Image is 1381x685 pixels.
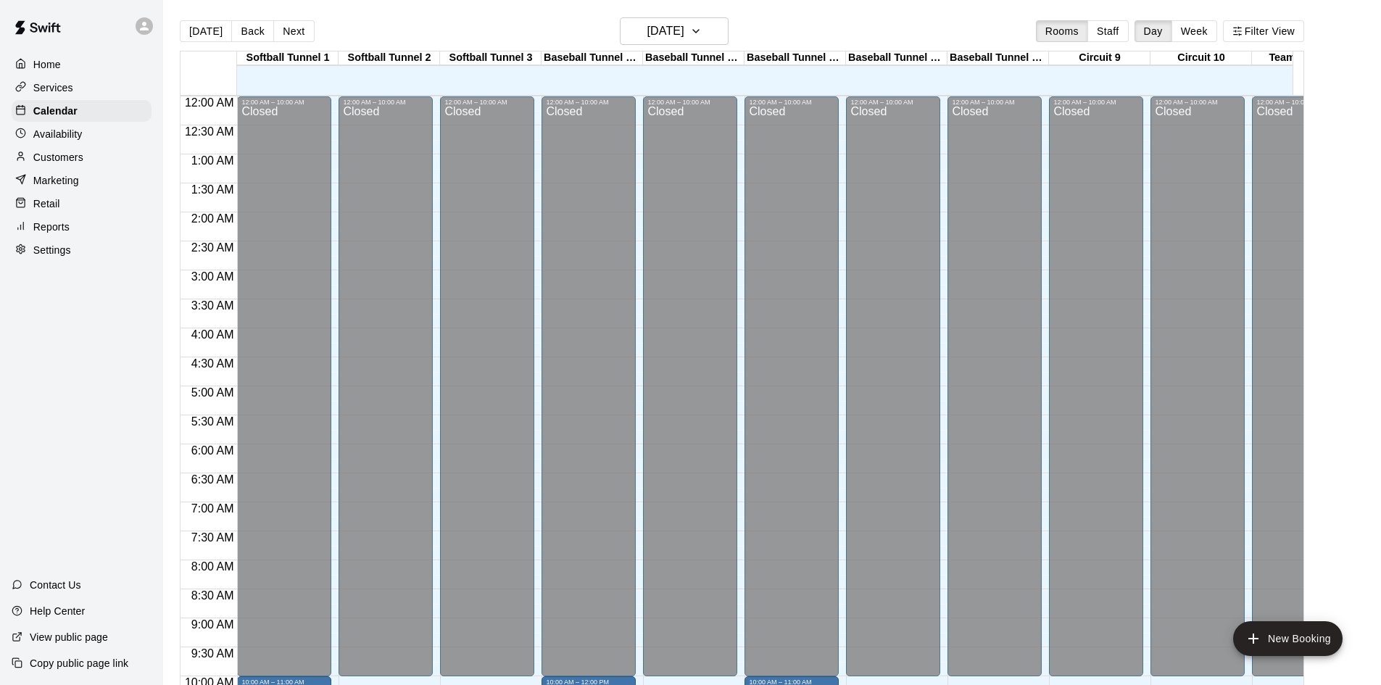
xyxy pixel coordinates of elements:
[12,146,152,168] a: Customers
[1223,20,1304,42] button: Filter View
[444,99,530,106] div: 12:00 AM – 10:00 AM
[1256,106,1342,681] div: Closed
[1087,20,1129,42] button: Staff
[1155,99,1240,106] div: 12:00 AM – 10:00 AM
[647,99,733,106] div: 12:00 AM – 10:00 AM
[1155,106,1240,681] div: Closed
[1053,99,1139,106] div: 12:00 AM – 10:00 AM
[850,99,936,106] div: 12:00 AM – 10:00 AM
[1049,51,1150,65] div: Circuit 9
[30,630,108,644] p: View public page
[33,104,78,118] p: Calendar
[542,51,643,65] div: Baseball Tunnel 4 (Machine)
[546,106,631,681] div: Closed
[33,80,73,95] p: Services
[647,106,733,681] div: Closed
[188,270,238,283] span: 3:00 AM
[188,154,238,167] span: 1:00 AM
[846,96,940,676] div: 12:00 AM – 10:00 AM: Closed
[273,20,314,42] button: Next
[643,96,737,676] div: 12:00 AM – 10:00 AM: Closed
[12,123,152,145] div: Availability
[12,100,152,122] a: Calendar
[647,21,684,41] h6: [DATE]
[33,243,71,257] p: Settings
[749,106,834,681] div: Closed
[339,96,433,676] div: 12:00 AM – 10:00 AM: Closed
[188,444,238,457] span: 6:00 AM
[12,77,152,99] a: Services
[188,473,238,486] span: 6:30 AM
[1053,106,1139,681] div: Closed
[12,239,152,261] a: Settings
[188,328,238,341] span: 4:00 AM
[33,57,61,72] p: Home
[1252,96,1346,676] div: 12:00 AM – 10:00 AM: Closed
[241,99,327,106] div: 12:00 AM – 10:00 AM
[12,193,152,215] a: Retail
[952,106,1037,681] div: Closed
[188,299,238,312] span: 3:30 AM
[188,183,238,196] span: 1:30 AM
[188,589,238,602] span: 8:30 AM
[188,241,238,254] span: 2:30 AM
[444,106,530,681] div: Closed
[188,386,238,399] span: 5:00 AM
[1135,20,1172,42] button: Day
[542,96,636,676] div: 12:00 AM – 10:00 AM: Closed
[1036,20,1088,42] button: Rooms
[1150,51,1252,65] div: Circuit 10
[181,125,238,138] span: 12:30 AM
[440,96,534,676] div: 12:00 AM – 10:00 AM: Closed
[30,656,128,671] p: Copy public page link
[12,54,152,75] a: Home
[1049,96,1143,676] div: 12:00 AM – 10:00 AM: Closed
[33,173,79,188] p: Marketing
[947,51,1049,65] div: Baseball Tunnel 8 (Mound)
[237,51,339,65] div: Softball Tunnel 1
[546,99,631,106] div: 12:00 AM – 10:00 AM
[343,99,428,106] div: 12:00 AM – 10:00 AM
[188,212,238,225] span: 2:00 AM
[339,51,440,65] div: Softball Tunnel 2
[745,96,839,676] div: 12:00 AM – 10:00 AM: Closed
[850,106,936,681] div: Closed
[180,20,232,42] button: [DATE]
[1252,51,1353,65] div: Team Room 1
[12,170,152,191] a: Marketing
[188,415,238,428] span: 5:30 AM
[12,216,152,238] a: Reports
[749,99,834,106] div: 12:00 AM – 10:00 AM
[188,357,238,370] span: 4:30 AM
[947,96,1042,676] div: 12:00 AM – 10:00 AM: Closed
[1150,96,1245,676] div: 12:00 AM – 10:00 AM: Closed
[1256,99,1342,106] div: 12:00 AM – 10:00 AM
[33,150,83,165] p: Customers
[237,96,331,676] div: 12:00 AM – 10:00 AM: Closed
[188,502,238,515] span: 7:00 AM
[30,578,81,592] p: Contact Us
[33,196,60,211] p: Retail
[188,647,238,660] span: 9:30 AM
[745,51,846,65] div: Baseball Tunnel 6 (Machine)
[1171,20,1217,42] button: Week
[188,531,238,544] span: 7:30 AM
[440,51,542,65] div: Softball Tunnel 3
[643,51,745,65] div: Baseball Tunnel 5 (Machine)
[620,17,729,45] button: [DATE]
[846,51,947,65] div: Baseball Tunnel 7 (Mound/Machine)
[188,618,238,631] span: 9:00 AM
[33,127,83,141] p: Availability
[241,106,327,681] div: Closed
[30,604,85,618] p: Help Center
[343,106,428,681] div: Closed
[33,220,70,234] p: Reports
